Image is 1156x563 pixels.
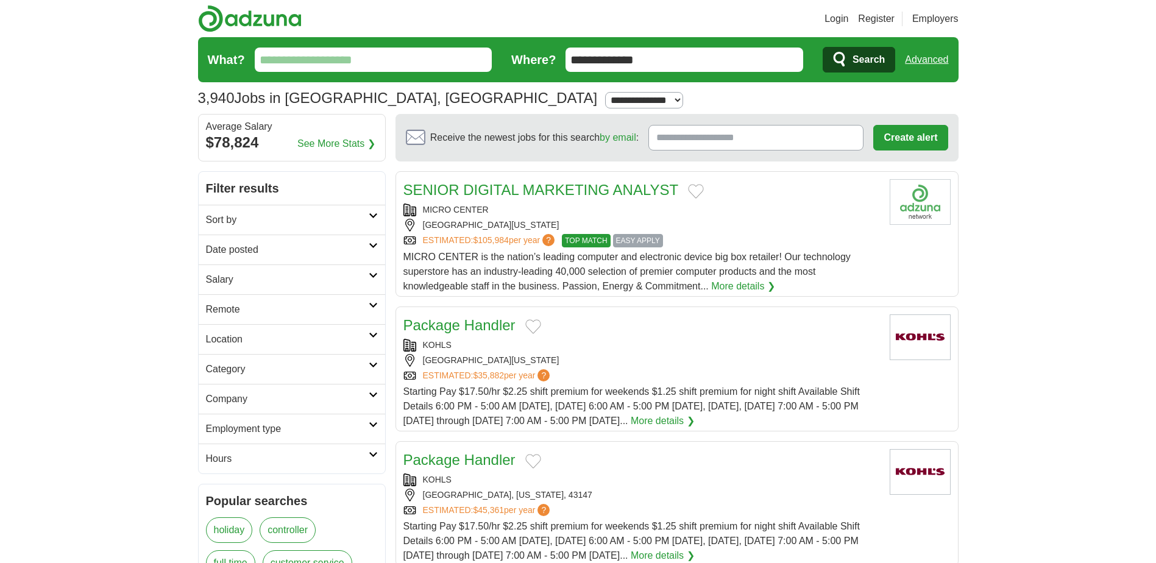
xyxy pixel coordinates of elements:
[905,48,948,72] a: Advanced
[206,492,378,510] h2: Popular searches
[711,279,775,294] a: More details ❯
[208,51,245,69] label: What?
[199,294,385,324] a: Remote
[199,264,385,294] a: Salary
[688,184,704,199] button: Add to favorite jobs
[423,369,553,382] a: ESTIMATED:$35,882per year?
[403,489,880,501] div: [GEOGRAPHIC_DATA], [US_STATE], 43147
[403,354,880,367] div: [GEOGRAPHIC_DATA][US_STATE]
[853,48,885,72] span: Search
[403,219,880,232] div: [GEOGRAPHIC_DATA][US_STATE]
[430,130,639,145] span: Receive the newest jobs for this search :
[206,362,369,377] h2: Category
[890,314,951,360] img: Kohl's logo
[525,454,541,469] button: Add to favorite jobs
[613,234,663,247] span: EASY APPLY
[206,451,369,466] h2: Hours
[199,205,385,235] a: Sort by
[403,317,516,333] a: Package Handler
[206,517,253,543] a: holiday
[403,182,679,198] a: SENIOR DIGITAL MARKETING ANALYST
[206,392,369,406] h2: Company
[423,475,452,484] a: KOHLS
[206,243,369,257] h2: Date posted
[403,252,851,291] span: MICRO CENTER is the nation’s leading computer and electronic device big box retailer! Our technol...
[423,234,558,247] a: ESTIMATED:$105,984per year?
[206,213,369,227] h2: Sort by
[600,132,636,143] a: by email
[199,354,385,384] a: Category
[873,125,948,150] button: Create alert
[199,324,385,354] a: Location
[890,179,951,225] img: Company logo
[537,504,550,516] span: ?
[631,548,695,563] a: More details ❯
[858,12,895,26] a: Register
[423,504,553,517] a: ESTIMATED:$45,361per year?
[403,204,880,216] div: MICRO CENTER
[297,136,375,151] a: See More Stats ❯
[403,451,516,468] a: Package Handler
[206,422,369,436] h2: Employment type
[473,370,504,380] span: $35,882
[198,90,598,106] h1: Jobs in [GEOGRAPHIC_DATA], [GEOGRAPHIC_DATA]
[199,172,385,205] h2: Filter results
[198,5,302,32] img: Adzuna logo
[206,302,369,317] h2: Remote
[260,517,316,543] a: controller
[198,87,235,109] span: 3,940
[537,369,550,381] span: ?
[403,521,860,561] span: Starting Pay $17.50/hr $2.25 shift premium for weekends $1.25 shift premium for night shift Avail...
[199,414,385,444] a: Employment type
[199,444,385,473] a: Hours
[206,332,369,347] h2: Location
[511,51,556,69] label: Where?
[473,505,504,515] span: $45,361
[912,12,959,26] a: Employers
[206,272,369,287] h2: Salary
[823,47,895,73] button: Search
[525,319,541,334] button: Add to favorite jobs
[199,235,385,264] a: Date posted
[403,386,860,426] span: Starting Pay $17.50/hr $2.25 shift premium for weekends $1.25 shift premium for night shift Avail...
[473,235,508,245] span: $105,984
[199,384,385,414] a: Company
[423,340,452,350] a: KOHLS
[562,234,610,247] span: TOP MATCH
[206,122,378,132] div: Average Salary
[206,132,378,154] div: $78,824
[890,449,951,495] img: Kohl's logo
[824,12,848,26] a: Login
[542,234,555,246] span: ?
[631,414,695,428] a: More details ❯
